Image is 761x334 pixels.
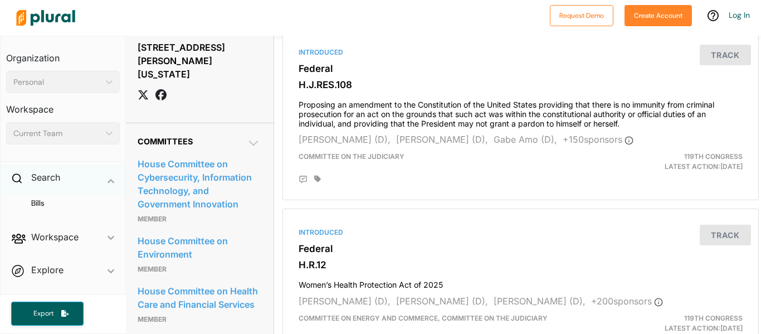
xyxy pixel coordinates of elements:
button: Track [700,225,751,245]
span: [PERSON_NAME] (D), [299,296,391,307]
div: Introduced [299,47,743,57]
span: Committee on the Judiciary [299,152,404,161]
span: Committees [138,137,193,146]
a: Create Account [625,9,692,21]
p: Member [138,212,260,226]
div: Latest Action: [DATE] [597,313,751,333]
div: Add tags [314,175,321,183]
span: Export [26,309,61,318]
span: 119th Congress [684,314,743,322]
button: Track [700,45,751,65]
h3: H.R.12 [299,259,743,270]
a: House Committee on Environment [138,233,260,263]
button: Export [11,302,84,326]
span: [PERSON_NAME] (D), [396,134,488,145]
div: Introduced [299,227,743,238]
span: + 200 sponsor s [591,296,663,307]
h3: Federal [299,243,743,254]
a: Bills [17,198,114,209]
button: Request Demo [550,5,613,26]
h3: H.J.RES.108 [299,79,743,90]
p: Member [138,263,260,276]
h4: Women’s Health Protection Act of 2025 [299,275,743,290]
h3: Organization [6,42,120,66]
span: Committee on Energy and Commerce, Committee on the Judiciary [299,314,548,322]
span: [PERSON_NAME] (D), [494,296,586,307]
div: Latest Action: [DATE] [597,152,751,172]
div: [STREET_ADDRESS][PERSON_NAME][US_STATE] [138,39,260,83]
h4: Proposing an amendment to the Constitution of the United States providing that there is no immuni... [299,95,743,128]
a: House Committee on Health Care and Financial Services [138,283,260,313]
h3: Federal [299,63,743,74]
span: [PERSON_NAME] (D), [299,134,391,145]
span: [PERSON_NAME] (D), [396,296,488,307]
span: + 150 sponsor s [563,134,633,145]
div: Add Position Statement [299,175,308,184]
span: Gabe Amo (D), [494,134,557,145]
h3: Workspace [6,93,120,118]
div: Current Team [13,128,101,139]
p: Member [138,313,260,326]
a: Log In [729,10,750,20]
a: House Committee on Cybersecurity, Information Technology, and Government Innovation [138,156,260,212]
span: 119th Congress [684,152,743,161]
a: Request Demo [550,9,613,21]
button: Create Account [625,5,692,26]
div: Personal [13,76,101,88]
h2: Search [31,171,60,183]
